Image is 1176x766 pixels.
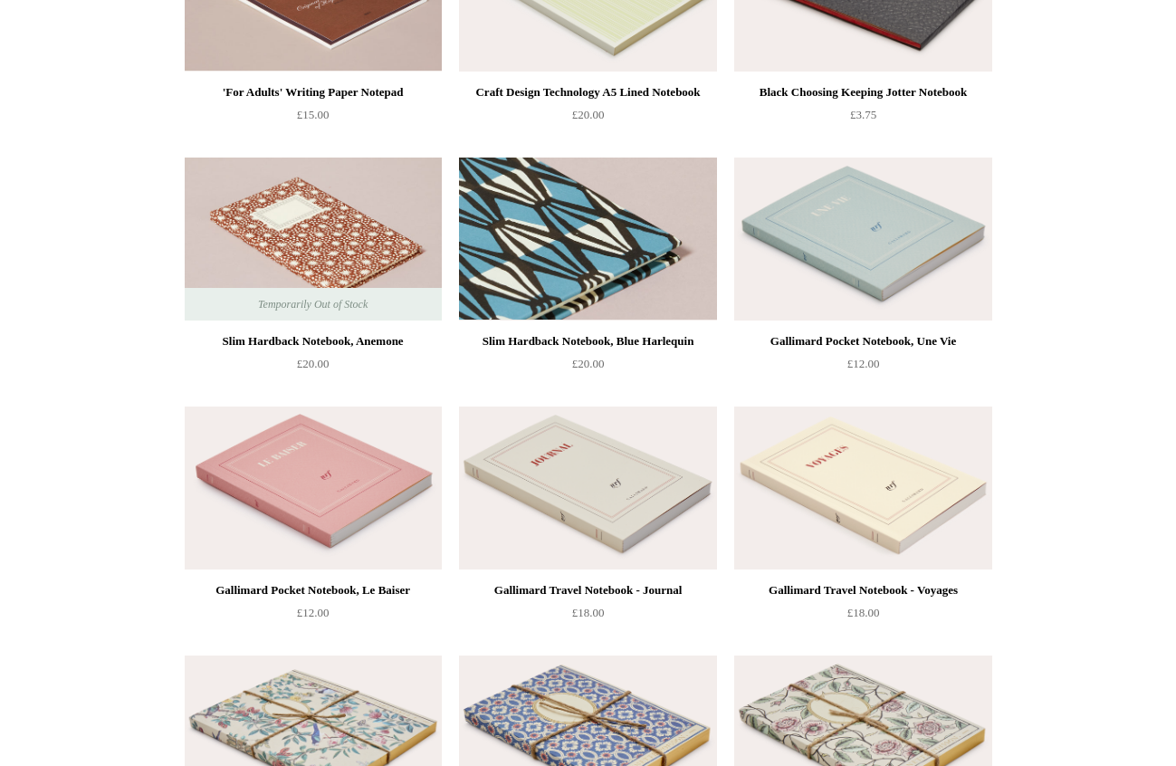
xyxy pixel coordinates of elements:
a: Gallimard Pocket Notebook, Une Vie Gallimard Pocket Notebook, Une Vie [734,158,991,321]
a: Gallimard Travel Notebook - Voyages £18.00 [734,579,991,654]
div: Black Choosing Keeping Jotter Notebook [739,81,987,103]
a: Gallimard Pocket Notebook, Une Vie £12.00 [734,330,991,405]
img: Gallimard Pocket Notebook, Une Vie [734,158,991,321]
a: 'For Adults' Writing Paper Notepad £15.00 [185,81,442,156]
span: £18.00 [572,606,605,619]
span: £12.00 [297,606,330,619]
span: £3.75 [850,108,876,121]
div: Gallimard Pocket Notebook, Une Vie [739,330,987,352]
img: Gallimard Pocket Notebook, Le Baiser [185,407,442,570]
div: Slim Hardback Notebook, Blue Harlequin [464,330,712,352]
span: £15.00 [297,108,330,121]
a: Black Choosing Keeping Jotter Notebook £3.75 [734,81,991,156]
a: Slim Hardback Notebook, Anemone Slim Hardback Notebook, Anemone Temporarily Out of Stock [185,158,442,321]
a: Slim Hardback Notebook, Blue Harlequin £20.00 [459,330,716,405]
div: Craft Design Technology A5 Lined Notebook [464,81,712,103]
a: Craft Design Technology A5 Lined Notebook £20.00 [459,81,716,156]
span: Temporarily Out of Stock [240,288,386,321]
div: Gallimard Travel Notebook - Voyages [739,579,987,601]
img: Gallimard Travel Notebook - Journal [459,407,716,570]
span: £18.00 [847,606,880,619]
span: £20.00 [572,357,605,370]
a: Slim Hardback Notebook, Anemone £20.00 [185,330,442,405]
a: Gallimard Travel Notebook - Journal Gallimard Travel Notebook - Journal [459,407,716,570]
a: Gallimard Pocket Notebook, Le Baiser £12.00 [185,579,442,654]
span: £20.00 [572,108,605,121]
div: Slim Hardback Notebook, Anemone [189,330,437,352]
a: Gallimard Travel Notebook - Voyages Gallimard Travel Notebook - Voyages [734,407,991,570]
img: Slim Hardback Notebook, Anemone [185,158,442,321]
img: Slim Hardback Notebook, Blue Harlequin [459,158,716,321]
a: Gallimard Travel Notebook - Journal £18.00 [459,579,716,654]
img: Gallimard Travel Notebook - Voyages [734,407,991,570]
div: Gallimard Pocket Notebook, Le Baiser [189,579,437,601]
div: 'For Adults' Writing Paper Notepad [189,81,437,103]
a: Gallimard Pocket Notebook, Le Baiser Gallimard Pocket Notebook, Le Baiser [185,407,442,570]
span: £20.00 [297,357,330,370]
div: Gallimard Travel Notebook - Journal [464,579,712,601]
span: £12.00 [847,357,880,370]
a: Slim Hardback Notebook, Blue Harlequin Slim Hardback Notebook, Blue Harlequin [459,158,716,321]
